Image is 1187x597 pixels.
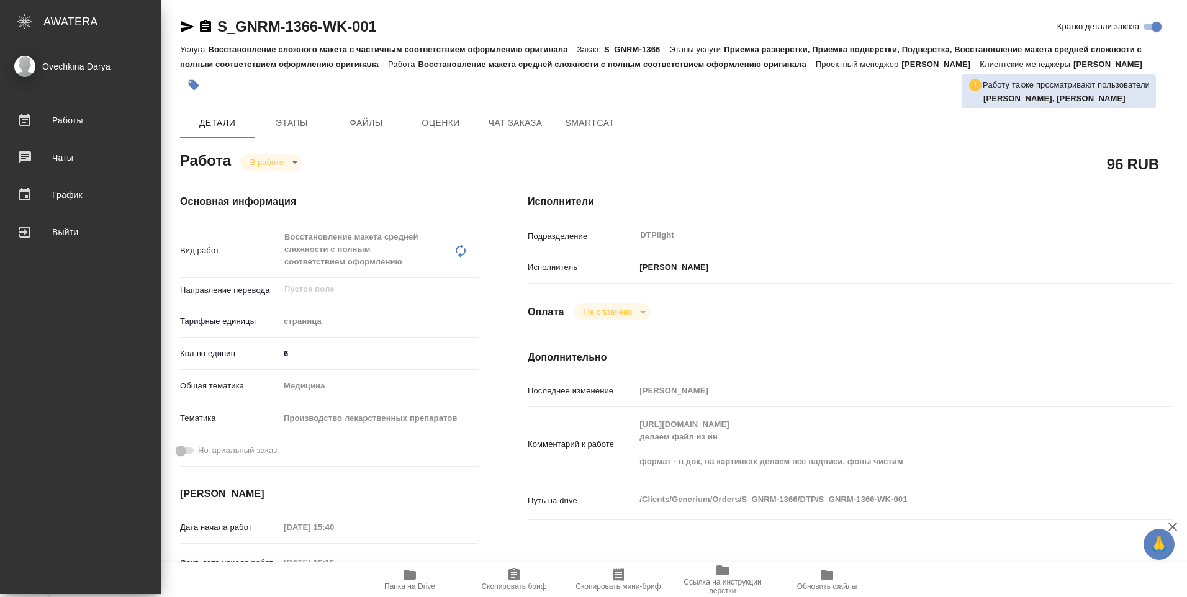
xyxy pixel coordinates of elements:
[411,115,471,131] span: Оценки
[983,92,1150,105] p: Сархатов Руслан, Смыслова Светлана
[816,60,901,69] p: Проектный менеджер
[528,261,635,274] p: Исполнитель
[983,94,1126,103] b: [PERSON_NAME], [PERSON_NAME]
[9,186,152,204] div: График
[528,305,564,320] h4: Оплата
[43,9,161,34] div: AWATERA
[580,307,636,317] button: Не оплачена
[180,380,279,392] p: Общая тематика
[1073,60,1152,69] p: [PERSON_NAME]
[528,230,635,243] p: Подразделение
[279,408,478,429] div: Производство лекарственных препаратов
[635,382,1119,400] input: Пустое поле
[180,557,279,569] p: Факт. дата начала работ
[635,414,1119,472] textarea: [URL][DOMAIN_NAME] делаем файл из ин формат - в док, на картинках делаем все надписи, фоны чистим
[240,154,302,171] div: В работе
[279,518,388,536] input: Пустое поле
[574,303,651,320] div: В работе
[635,489,1119,510] textarea: /Clients/Generium/Orders/S_GNRM-1366/DTP/S_GNRM-1366-WK-001
[9,111,152,130] div: Работы
[208,45,577,54] p: Восстановление сложного макета с частичным соответствием оформлению оригинала
[3,142,158,173] a: Чаты
[384,582,435,591] span: Папка на Drive
[901,60,980,69] p: [PERSON_NAME]
[528,385,635,397] p: Последнее изменение
[9,148,152,167] div: Чаты
[336,115,396,131] span: Файлы
[678,578,767,595] span: Ссылка на инструкции верстки
[3,179,158,210] a: График
[462,562,566,597] button: Скопировать бриф
[577,45,604,54] p: Заказ:
[575,582,661,591] span: Скопировать мини-бриф
[528,194,1173,209] h4: Исполнители
[797,582,857,591] span: Обновить файлы
[180,487,478,501] h4: [PERSON_NAME]
[180,19,195,34] button: Скопировать ссылку для ЯМессенджера
[9,223,152,241] div: Выйти
[180,245,279,257] p: Вид работ
[669,45,724,54] p: Этапы услуги
[775,562,879,597] button: Обновить файлы
[180,412,279,424] p: Тематика
[180,148,231,171] h2: Работа
[604,45,669,54] p: S_GNRM-1366
[279,554,388,572] input: Пустое поле
[198,444,277,457] span: Нотариальный заказ
[217,18,376,35] a: S_GNRM-1366-WK-001
[279,311,478,332] div: страница
[566,562,670,597] button: Скопировать мини-бриф
[279,344,478,362] input: ✎ Введи что-нибудь
[560,115,620,131] span: SmartCat
[279,375,478,397] div: Медицина
[180,71,207,99] button: Добавить тэг
[180,194,478,209] h4: Основная информация
[635,261,708,274] p: [PERSON_NAME]
[485,115,545,131] span: Чат заказа
[180,348,279,360] p: Кол-во единиц
[418,60,816,69] p: Восстановление макета средней сложности с полным соответствием оформлению оригинала
[1107,153,1159,174] h2: 96 RUB
[670,562,775,597] button: Ссылка на инструкции верстки
[3,105,158,136] a: Работы
[983,79,1150,91] p: Работу также просматривают пользователи
[283,282,449,297] input: Пустое поле
[198,19,213,34] button: Скопировать ссылку
[980,60,1073,69] p: Клиентские менеджеры
[388,60,418,69] p: Работа
[180,284,279,297] p: Направление перевода
[180,521,279,534] p: Дата начала работ
[3,217,158,248] a: Выйти
[262,115,322,131] span: Этапы
[9,60,152,73] div: Ovechkina Darya
[180,45,208,54] p: Услуга
[1144,529,1175,560] button: 🙏
[481,582,546,591] span: Скопировать бриф
[358,562,462,597] button: Папка на Drive
[180,315,279,328] p: Тарифные единицы
[1149,531,1170,557] span: 🙏
[1057,20,1139,33] span: Кратко детали заказа
[246,157,287,168] button: В работе
[528,350,1173,365] h4: Дополнительно
[528,438,635,451] p: Комментарий к работе
[187,115,247,131] span: Детали
[528,495,635,507] p: Путь на drive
